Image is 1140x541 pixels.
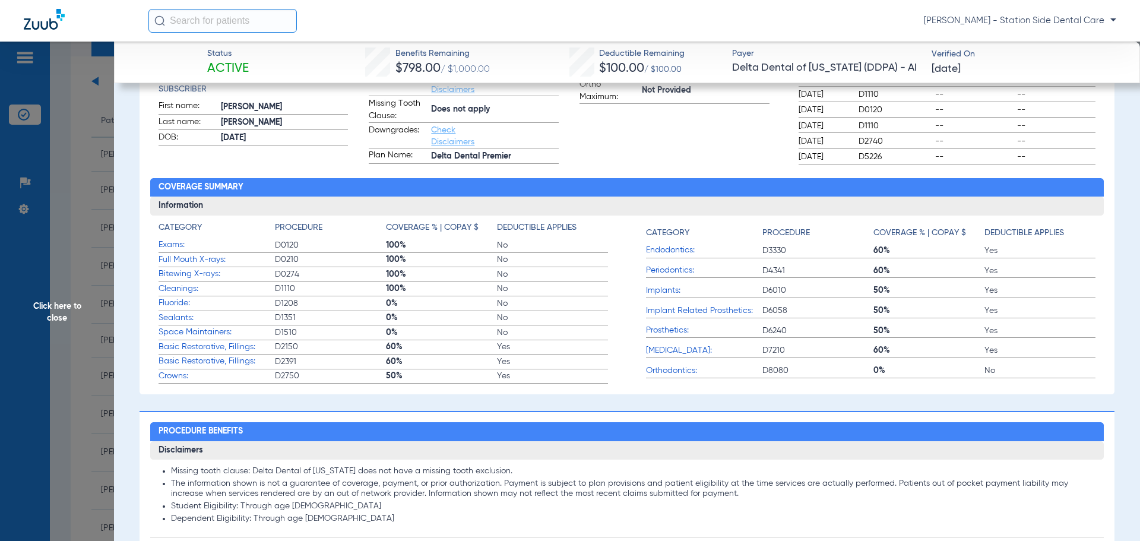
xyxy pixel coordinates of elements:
span: Active [207,61,249,77]
span: Periodontics: [646,264,762,277]
span: -- [1017,151,1095,163]
app-breakdown-title: Coverage % | Copay $ [386,222,497,238]
span: [PERSON_NAME] [221,116,349,129]
span: -- [935,88,1014,100]
span: D0120 [275,239,386,251]
span: -- [935,120,1014,132]
h4: Deductible Applies [497,222,577,234]
span: Space Maintainers: [159,326,275,338]
span: Delta Dental of [US_STATE] (DDPA) - AI [732,61,921,75]
span: Sealants: [159,312,275,324]
span: Status [207,48,249,60]
span: Yes [497,356,608,368]
app-breakdown-title: Procedure [762,222,873,243]
span: Missing Tooth Clause: [369,97,427,122]
span: -- [935,135,1014,147]
span: -- [935,104,1014,116]
span: [DATE] [799,135,848,147]
input: Search for patients [148,9,297,33]
span: D0274 [275,268,386,280]
span: Not Provided [642,84,769,97]
h4: Subscriber [159,83,349,96]
span: Does not apply [431,103,559,116]
span: 100% [386,283,497,295]
span: Exams: [159,239,275,251]
span: [DATE] [799,120,848,132]
span: Last name: [159,116,217,130]
span: 100% [386,254,497,265]
span: Yes [497,370,608,382]
span: [DATE] [799,151,848,163]
h4: Coverage % | Copay $ [386,222,479,234]
span: Waiting Period: [369,72,427,96]
span: D2391 [275,356,386,368]
span: D5226 [859,151,931,163]
span: D2750 [275,370,386,382]
span: D1208 [275,298,386,309]
span: 50% [386,370,497,382]
span: 60% [873,344,984,356]
span: Yes [984,284,1095,296]
span: First name: [159,100,217,114]
span: -- [935,151,1014,163]
app-breakdown-title: Coverage % | Copay $ [873,222,984,243]
li: Dependent Eligibility: Through age [DEMOGRAPHIC_DATA] [171,514,1096,524]
span: D3330 [762,245,873,257]
a: Check Disclaimers [431,126,474,146]
app-breakdown-title: Procedure [275,222,386,238]
span: No [497,283,608,295]
span: [MEDICAL_DATA]: [646,344,762,357]
span: Plan Name: [369,149,427,163]
span: Cleanings: [159,283,275,295]
span: Fluoride: [159,297,275,309]
li: Student Eligibility: Through age [DEMOGRAPHIC_DATA] [171,501,1096,512]
span: [DATE] [799,104,848,116]
span: No [497,312,608,324]
span: D6058 [762,305,873,317]
h3: Disclaimers [150,441,1104,460]
span: D8080 [762,365,873,377]
span: [DATE] [799,88,848,100]
span: D1351 [275,312,386,324]
h4: Category [159,222,202,234]
span: 60% [873,265,984,277]
span: No [497,254,608,265]
h4: Category [646,227,689,239]
span: 60% [873,245,984,257]
span: Downgrades: [369,124,427,148]
span: 60% [386,341,497,353]
span: Verified On [932,48,1121,61]
span: / $1,000.00 [441,65,490,74]
span: [PERSON_NAME] [221,101,349,113]
span: D6010 [762,284,873,296]
span: Ortho Maximum: [579,78,638,103]
span: Benefits Remaining [395,48,490,60]
span: D2740 [859,135,931,147]
h2: Procedure Benefits [150,422,1104,441]
span: No [497,298,608,309]
span: 0% [386,298,497,309]
span: -- [1017,135,1095,147]
span: No [497,327,608,338]
span: D1110 [275,283,386,295]
span: Deductible Remaining [599,48,685,60]
span: Yes [984,344,1095,356]
span: Basic Restorative, Fillings: [159,341,275,353]
span: Payer [732,48,921,60]
app-breakdown-title: Deductible Applies [984,222,1095,243]
span: D1110 [859,120,931,132]
span: Bitewing X-rays: [159,268,275,280]
span: D6240 [762,325,873,337]
span: 0% [873,365,984,377]
img: Zuub Logo [24,9,65,30]
span: $798.00 [395,62,441,75]
app-breakdown-title: Category [646,222,762,243]
span: Full Mouth X-rays: [159,254,275,266]
span: D0210 [275,254,386,265]
span: Crowns: [159,370,275,382]
span: [DATE] [932,62,961,77]
h3: Information [150,197,1104,216]
span: Orthodontics: [646,365,762,377]
span: [DATE] [221,132,349,144]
